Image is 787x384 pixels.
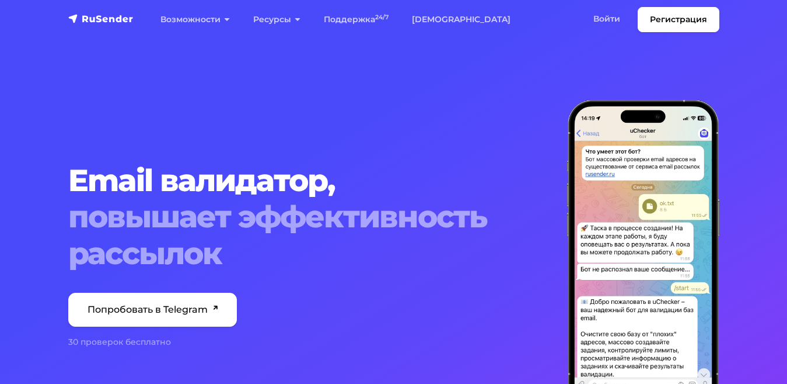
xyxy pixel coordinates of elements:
a: Возможности [149,8,242,32]
h1: Email валидатор, [68,162,553,272]
div: 30 проверок бесплатно [68,336,553,348]
a: Войти [582,7,632,31]
span: повышает эффективность рассылок [68,199,553,272]
img: RuSender [68,13,134,25]
a: Попробовать в Telegram [68,293,237,327]
a: [DEMOGRAPHIC_DATA] [400,8,522,32]
a: Регистрация [638,7,719,32]
sup: 24/7 [375,13,389,21]
a: Поддержка24/7 [312,8,400,32]
a: Ресурсы [242,8,312,32]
